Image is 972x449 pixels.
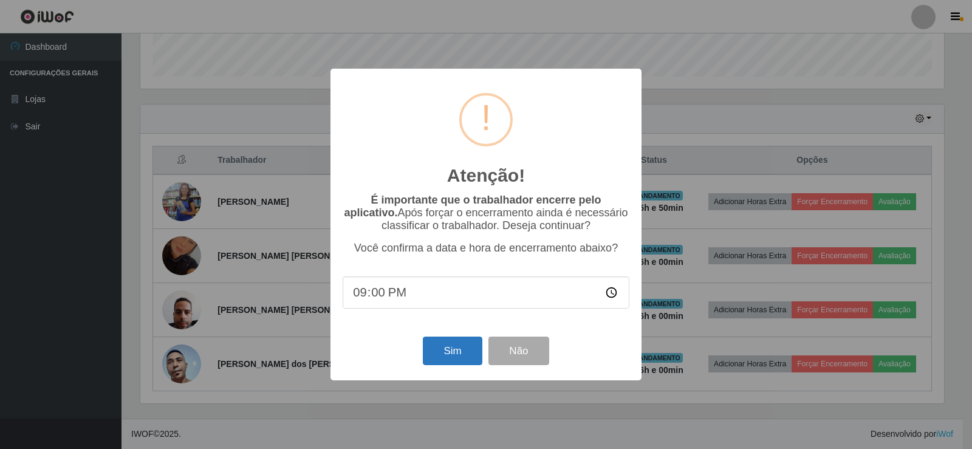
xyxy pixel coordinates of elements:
[447,165,525,187] h2: Atenção!
[343,242,629,255] p: Você confirma a data e hora de encerramento abaixo?
[423,337,482,365] button: Sim
[343,194,629,232] p: Após forçar o encerramento ainda é necessário classificar o trabalhador. Deseja continuar?
[488,337,549,365] button: Não
[344,194,601,219] b: É importante que o trabalhador encerre pelo aplicativo.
